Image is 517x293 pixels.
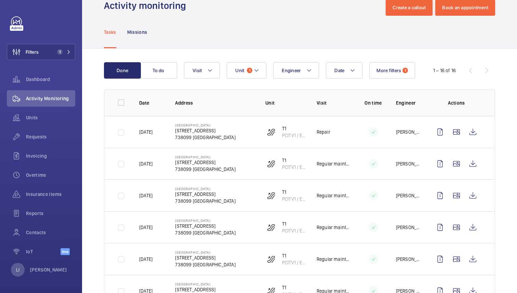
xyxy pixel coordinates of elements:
[267,223,275,231] img: escalator.svg
[396,192,421,199] p: [PERSON_NAME]
[282,252,306,259] p: T1
[282,125,306,132] p: T1
[396,129,421,135] p: [PERSON_NAME]
[175,229,235,236] p: 738099 [GEOGRAPHIC_DATA]
[61,248,70,255] span: Beta
[57,49,63,55] span: 1
[26,76,75,83] span: Dashboard
[267,191,275,200] img: escalator.svg
[175,191,235,198] p: [STREET_ADDRESS]
[175,159,235,166] p: [STREET_ADDRESS]
[317,192,351,199] p: Regular maintenance
[282,284,306,291] p: T1
[317,256,351,263] p: Regular maintenance
[267,160,275,168] img: escalator.svg
[26,191,75,198] span: Insurance items
[175,223,235,229] p: [STREET_ADDRESS]
[26,229,75,236] span: Contacts
[282,189,306,196] p: T1
[265,99,306,106] p: Unit
[139,129,153,135] p: [DATE]
[282,196,306,202] p: PCITV1 / E1484
[16,266,19,273] p: LI
[376,68,401,73] span: More filters
[273,62,319,79] button: Engineer
[139,99,164,106] p: Date
[326,62,362,79] button: Date
[175,254,235,261] p: [STREET_ADDRESS]
[282,68,301,73] span: Engineer
[175,218,235,223] p: [GEOGRAPHIC_DATA]
[30,266,67,273] p: [PERSON_NAME]
[175,261,235,268] p: 738099 [GEOGRAPHIC_DATA]
[140,62,177,79] button: To do
[26,152,75,159] span: Invoicing
[175,286,235,293] p: [STREET_ADDRESS]
[139,256,153,263] p: [DATE]
[175,134,235,141] p: 738099 [GEOGRAPHIC_DATA]
[175,198,235,204] p: 738099 [GEOGRAPHIC_DATA]
[26,248,61,255] span: IoT
[396,160,421,167] p: [PERSON_NAME]
[139,192,153,199] p: [DATE]
[184,62,220,79] button: Visit
[362,99,385,106] p: On time
[227,62,266,79] button: Unit1
[396,256,421,263] p: [PERSON_NAME]
[26,95,75,102] span: Activity Monitoring
[127,29,147,36] p: Missions
[104,62,141,79] button: Done
[193,68,202,73] span: Visit
[7,44,75,60] button: Filters1
[139,160,153,167] p: [DATE]
[175,99,254,106] p: Address
[175,282,235,286] p: [GEOGRAPHIC_DATA]
[247,68,252,73] span: 1
[334,68,344,73] span: Date
[104,29,116,36] p: Tasks
[175,155,235,159] p: [GEOGRAPHIC_DATA]
[26,172,75,178] span: Overtime
[26,210,75,217] span: Reports
[175,123,235,127] p: [GEOGRAPHIC_DATA]
[396,224,421,231] p: [PERSON_NAME]
[317,129,330,135] p: Repair
[235,68,244,73] span: Unit
[432,99,481,106] p: Actions
[267,255,275,263] img: escalator.svg
[317,99,351,106] p: Visit
[396,99,421,106] p: Engineer
[26,49,39,55] span: Filters
[317,160,351,167] p: Regular maintenance
[282,227,306,234] p: PCITV1 / E1484
[267,128,275,136] img: escalator.svg
[175,166,235,173] p: 738099 [GEOGRAPHIC_DATA]
[26,133,75,140] span: Requests
[369,62,415,79] button: More filters1
[282,259,306,266] p: PCITV1 / E1484
[402,68,408,73] span: 1
[282,132,306,139] p: PCITV1 / E1484
[282,221,306,227] p: T1
[175,187,235,191] p: [GEOGRAPHIC_DATA]
[282,164,306,171] p: PCITV1 / E1484
[282,157,306,164] p: T1
[317,224,351,231] p: Regular maintenance
[175,127,235,134] p: [STREET_ADDRESS]
[175,250,235,254] p: [GEOGRAPHIC_DATA]
[139,224,153,231] p: [DATE]
[26,114,75,121] span: Units
[433,67,456,74] div: 1 – 16 of 16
